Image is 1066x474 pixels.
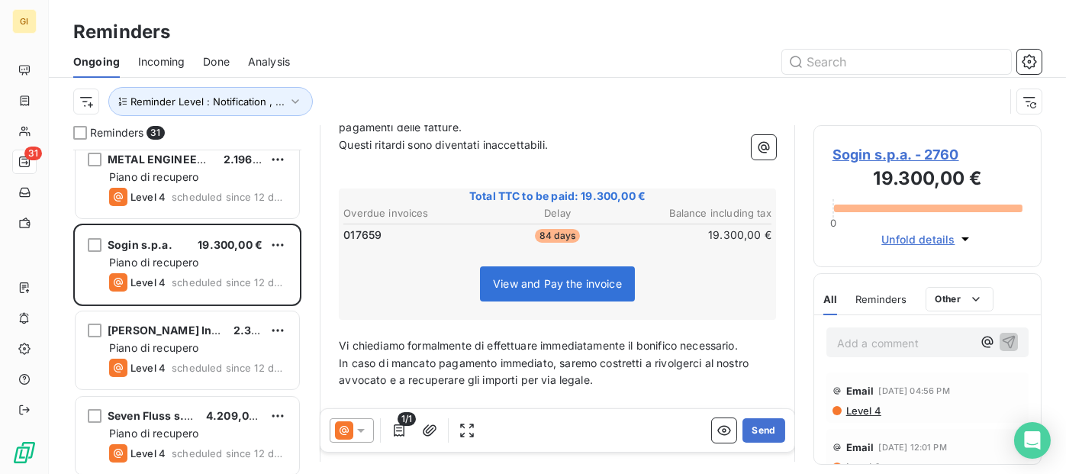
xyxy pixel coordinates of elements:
span: View and Pay the invoice [493,277,622,290]
span: Piano di recupero [109,341,199,354]
div: GI [12,9,37,34]
img: Logo LeanPay [12,440,37,465]
span: Ongoing [73,54,120,69]
span: Level 4 [130,276,166,289]
span: [DATE] 04:56 PM [879,386,950,395]
span: Reminders [855,293,907,305]
span: Reminders [90,125,143,140]
span: Piano di recupero [109,427,199,440]
div: grid [73,150,301,474]
span: Reminder Level : Notification , ... [130,95,285,108]
span: scheduled since 12 days [172,362,287,374]
span: All [823,293,837,305]
span: METAL ENGINEERING S.R.L. [108,153,259,166]
span: 31 [147,126,164,140]
button: Other [926,287,994,311]
span: 017659 [343,227,382,243]
h3: Reminders [73,18,170,46]
th: Balance including tax [630,205,772,221]
span: Unfold details [881,231,955,247]
span: [PERSON_NAME] Ingegneria Alimentare s. [108,324,333,337]
span: Vi chiediamo formalmente di effettuare immediatamente il bonifico necessario. [339,339,738,352]
span: 1/1 [398,412,416,426]
span: Sogin s.p.a. - 2760 [833,144,1023,165]
span: Email [846,385,874,397]
button: Send [742,418,784,443]
span: Level 3 [845,461,881,473]
span: [DATE] 12:01 PM [879,443,947,452]
input: Search [782,50,1011,74]
span: scheduled since 12 days [172,191,287,203]
h3: 19.300,00 € [833,165,1023,195]
button: Reminder Level : Notification , ... [108,87,313,116]
span: Piano di recupero [109,256,199,269]
span: Analysis [248,54,290,69]
th: Delay [486,205,628,221]
div: Open Intercom Messenger [1014,422,1051,459]
span: Level 4 [130,362,166,374]
span: 2.318,00 € [233,324,291,337]
span: scheduled since 12 days [172,447,287,459]
span: In caso di mancato pagamento immediato, saremo costretti a rivolgerci al nostro avvocato e a recu... [339,356,752,387]
span: Level 4 [845,405,881,417]
span: 31 [24,147,42,160]
span: scheduled since 12 days [172,276,287,289]
span: Email [846,441,874,453]
button: Unfold details [877,231,977,248]
span: 84 days [535,229,580,243]
span: 2.196,00 € [224,153,281,166]
span: Questi ritardi sono diventati inaccettabili. [339,138,548,151]
span: Level 4 [130,447,166,459]
span: Done [203,54,230,69]
span: Total TTC to be paid: 19.300,00 € [341,189,774,204]
span: Piano di recupero [109,170,199,183]
span: Sogin s.p.a. [108,238,172,251]
th: Overdue invoices [343,205,485,221]
span: 19.300,00 € [198,238,262,251]
span: 4.209,00 € [206,409,266,422]
span: 0 [830,217,836,229]
span: Level 4 [130,191,166,203]
td: 19.300,00 € [630,227,772,243]
span: Incoming [138,54,185,69]
span: La presente email per sottolineare ancora una volta la questione dei ritardi nei pagamenti delle ... [339,103,738,134]
span: Seven Fluss s.r.l. [108,409,199,422]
